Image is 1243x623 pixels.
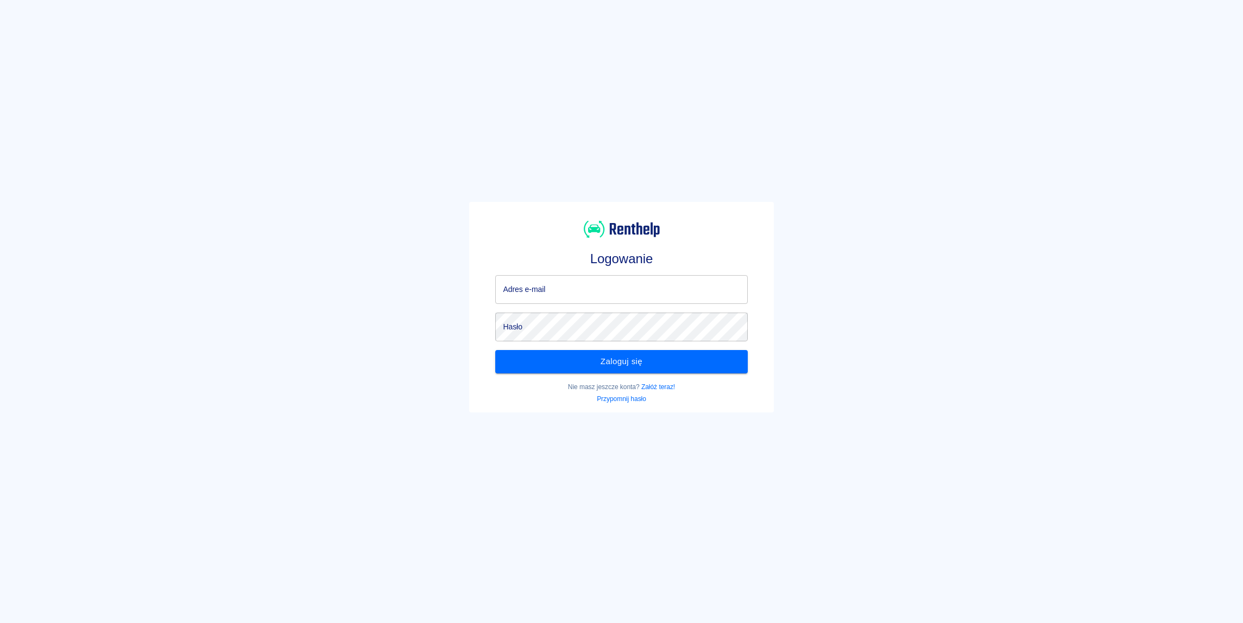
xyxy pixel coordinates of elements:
a: Załóż teraz! [641,383,675,391]
p: Nie masz jeszcze konta? [495,382,747,392]
a: Przypomnij hasło [597,395,646,403]
button: Zaloguj się [495,350,747,373]
h3: Logowanie [495,251,747,266]
img: Renthelp logo [584,219,660,239]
